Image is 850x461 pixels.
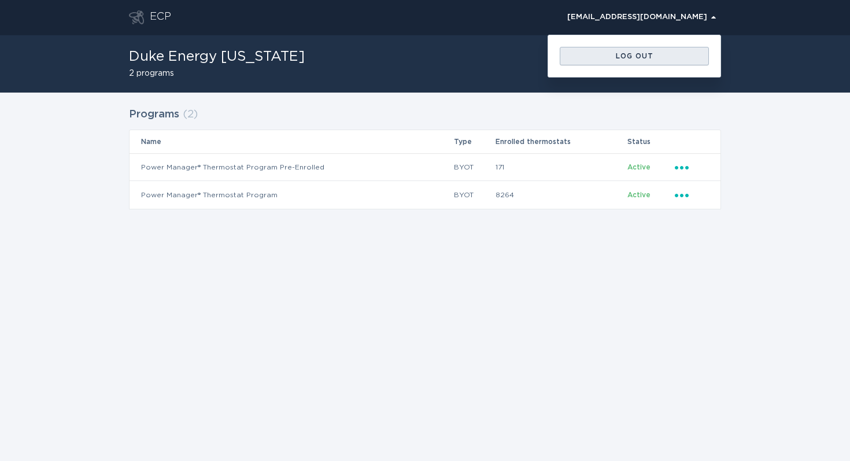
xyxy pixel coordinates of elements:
h2: Programs [129,104,179,125]
button: Log out [560,47,709,65]
span: ( 2 ) [183,109,198,120]
tr: Table Headers [130,130,720,153]
th: Enrolled thermostats [495,130,626,153]
button: Open user account details [562,9,721,26]
div: Popover menu [675,189,709,201]
td: Power Manager® Thermostat Program Pre-Enrolled [130,153,453,181]
td: BYOT [453,153,496,181]
div: ECP [150,10,171,24]
h1: Duke Energy [US_STATE] [129,50,305,64]
button: Go to dashboard [129,10,144,24]
tr: ba4bfb848f2f46c3a1caaa1d3af0289c [130,181,720,209]
td: BYOT [453,181,496,209]
th: Status [627,130,674,153]
th: Name [130,130,453,153]
div: Log out [566,53,703,60]
th: Type [453,130,496,153]
h2: 2 programs [129,69,305,78]
td: 8264 [495,181,626,209]
td: 171 [495,153,626,181]
span: Active [627,191,651,198]
tr: 09ba469371de47c48f96aa0f4d07f31f [130,153,720,181]
td: Power Manager® Thermostat Program [130,181,453,209]
div: Popover menu [675,161,709,174]
span: Active [627,164,651,171]
div: [EMAIL_ADDRESS][DOMAIN_NAME] [567,14,716,21]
